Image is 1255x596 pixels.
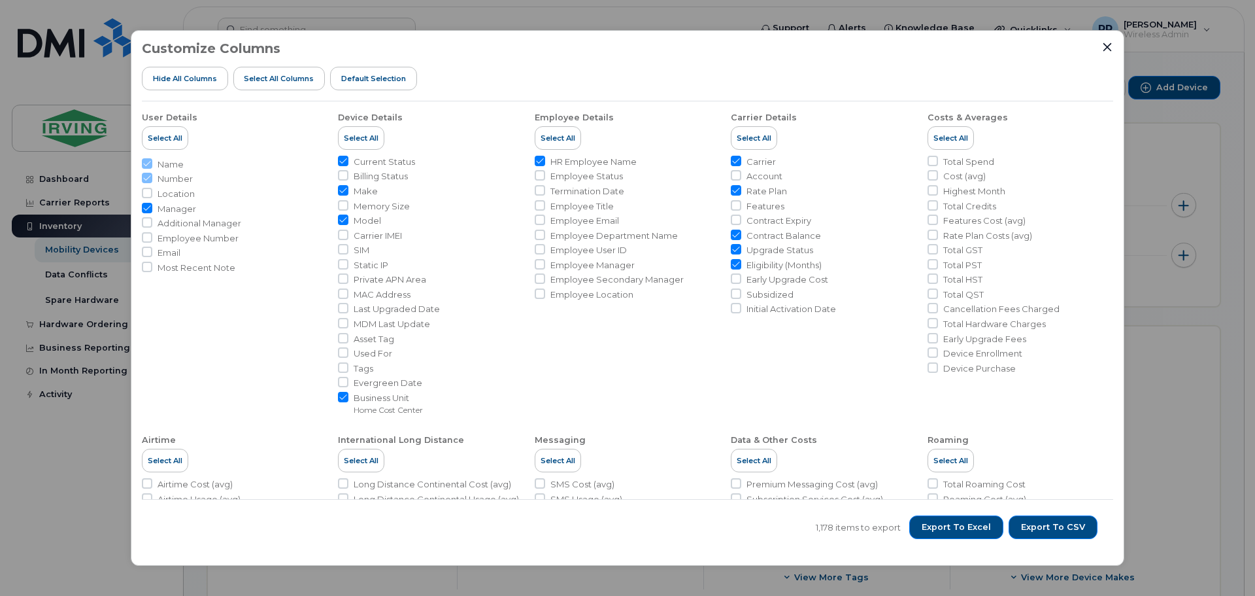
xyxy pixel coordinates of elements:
[354,377,422,389] span: Evergreen Date
[731,126,777,150] button: Select All
[354,170,408,183] span: Billing Status
[943,478,1026,491] span: Total Roaming Cost
[746,273,828,286] span: Early Upgrade Cost
[535,434,586,446] div: Messaging
[746,156,776,168] span: Carrier
[153,73,217,84] span: Hide All Columns
[142,434,176,446] div: Airtime
[746,493,883,506] span: Subscription Services Cost (avg)
[354,405,423,415] small: Home Cost Center
[909,516,1003,539] button: Export to Excel
[158,203,196,215] span: Manager
[550,170,623,183] span: Employee Status
[354,259,388,272] span: Static IP
[535,449,581,472] button: Select All
[354,273,426,286] span: Private APN Area
[731,112,797,124] div: Carrier Details
[550,493,622,506] span: SMS Usage (avg)
[158,158,184,171] span: Name
[550,244,627,256] span: Employee User ID
[354,392,423,404] span: Business Unit
[746,289,794,301] span: Subsidized
[354,303,440,315] span: Last Upgraded Date
[338,126,384,150] button: Select All
[933,133,968,143] span: Select All
[922,521,991,533] span: Export to Excel
[142,67,228,90] button: Hide All Columns
[344,455,378,466] span: Select All
[737,455,771,466] span: Select All
[354,230,402,242] span: Carrier IMEI
[354,244,369,256] span: SIM
[1021,521,1085,533] span: Export to CSV
[746,170,782,183] span: Account
[354,200,410,213] span: Memory Size
[943,347,1022,360] span: Device Enrollment
[354,347,392,360] span: Used For
[746,215,811,227] span: Contract Expiry
[1009,516,1097,539] button: Export to CSV
[550,200,614,213] span: Employee Title
[354,362,373,375] span: Tags
[148,455,182,466] span: Select All
[746,200,784,213] span: Features
[142,41,280,56] h3: Customize Columns
[354,289,410,301] span: MAC Address
[550,289,633,301] span: Employee Location
[550,273,684,286] span: Employee Secondary Manager
[550,156,637,168] span: HR Employee Name
[928,112,1008,124] div: Costs & Averages
[158,478,233,491] span: Airtime Cost (avg)
[158,232,239,245] span: Employee Number
[928,126,974,150] button: Select All
[816,521,901,534] span: 1,178 items to export
[933,455,968,466] span: Select All
[158,493,241,506] span: Airtime Usage (avg)
[943,289,984,301] span: Total QST
[943,156,994,168] span: Total Spend
[330,67,417,90] button: Default Selection
[1101,41,1113,53] button: Close
[142,112,197,124] div: User Details
[550,185,624,198] span: Termination Date
[354,318,430,330] span: MDM Last Update
[943,318,1046,330] span: Total Hardware Charges
[354,333,394,345] span: Asset Tag
[943,362,1016,375] span: Device Purchase
[142,126,188,150] button: Select All
[344,133,378,143] span: Select All
[943,333,1026,345] span: Early Upgrade Fees
[233,67,326,90] button: Select all Columns
[550,478,614,491] span: SMS Cost (avg)
[943,185,1005,198] span: Highest Month
[550,230,678,242] span: Employee Department Name
[354,185,378,198] span: Make
[943,244,982,256] span: Total GST
[943,200,996,213] span: Total Credits
[943,170,986,183] span: Cost (avg)
[737,133,771,143] span: Select All
[541,133,575,143] span: Select All
[928,434,969,446] div: Roaming
[943,493,1026,506] span: Roaming Cost (avg)
[158,217,241,230] span: Additional Manager
[746,478,878,491] span: Premium Messaging Cost (avg)
[354,156,415,168] span: Current Status
[943,215,1026,227] span: Features Cost (avg)
[158,262,235,274] span: Most Recent Note
[731,434,817,446] div: Data & Other Costs
[550,215,619,227] span: Employee Email
[535,112,614,124] div: Employee Details
[943,273,982,286] span: Total HST
[746,230,821,242] span: Contract Balance
[338,449,384,472] button: Select All
[731,449,777,472] button: Select All
[158,247,180,259] span: Email
[158,173,193,185] span: Number
[943,230,1032,242] span: Rate Plan Costs (avg)
[746,259,822,272] span: Eligibility (Months)
[338,434,464,446] div: International Long Distance
[354,215,381,227] span: Model
[535,126,581,150] button: Select All
[158,188,195,200] span: Location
